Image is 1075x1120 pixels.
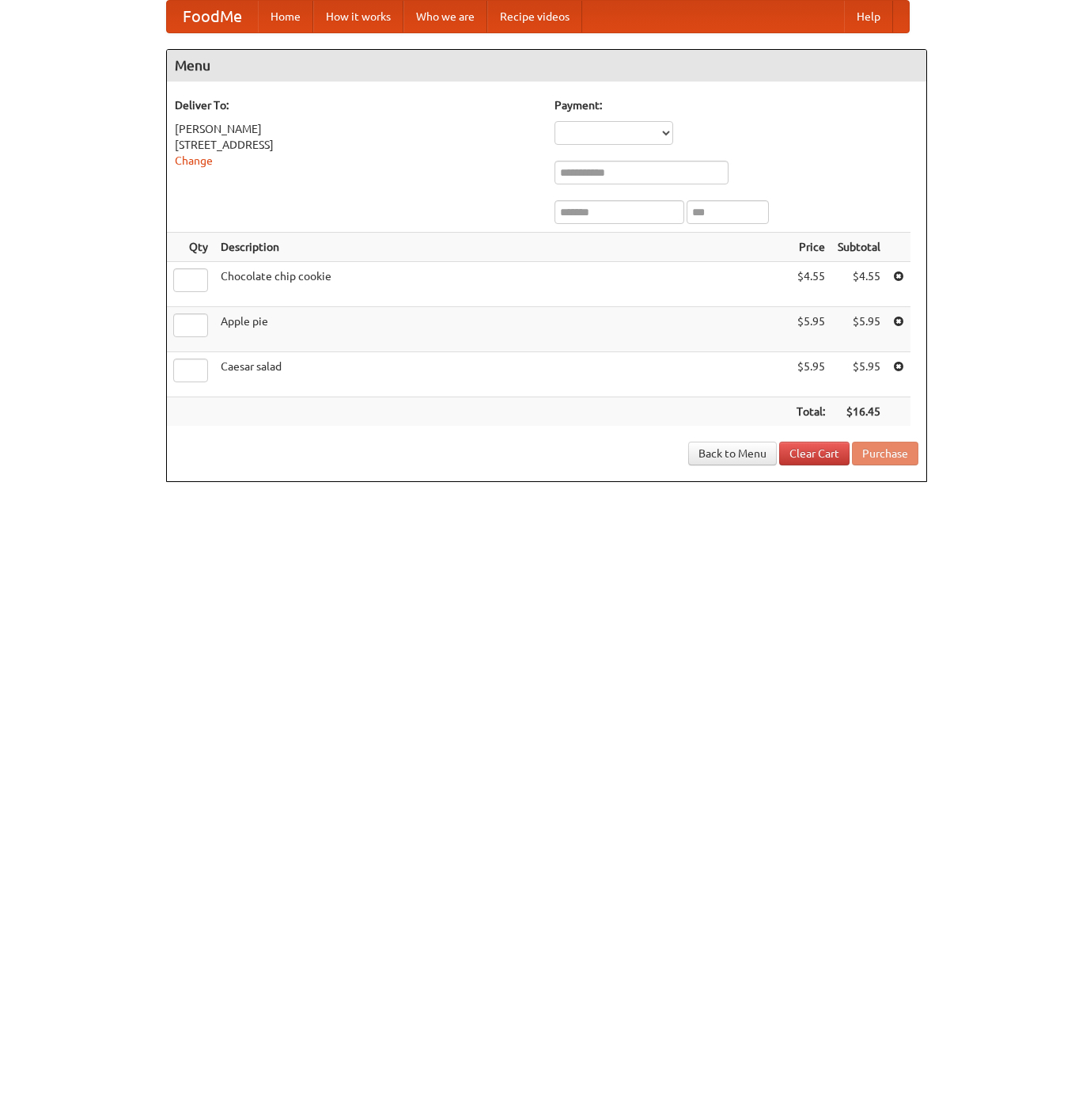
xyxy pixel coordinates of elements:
[167,1,258,32] a: FoodMe
[214,233,790,262] th: Description
[313,1,403,32] a: How it works
[790,352,831,397] td: $5.95
[831,307,887,352] td: $5.95
[167,50,926,82] h4: Menu
[214,352,790,397] td: Caesar salad
[831,233,887,262] th: Subtotal
[844,1,893,32] a: Help
[790,262,831,307] td: $4.55
[214,262,790,307] td: Chocolate chip cookie
[258,1,313,32] a: Home
[555,97,918,113] h5: Payment:
[779,442,850,465] a: Clear Cart
[214,307,790,352] td: Apple pie
[790,307,831,352] td: $5.95
[790,233,831,262] th: Price
[831,262,887,307] td: $4.55
[175,137,539,153] div: [STREET_ADDRESS]
[852,442,918,465] button: Purchase
[175,154,213,167] a: Change
[831,352,887,397] td: $5.95
[688,442,777,465] a: Back to Menu
[175,121,539,137] div: [PERSON_NAME]
[831,397,887,427] th: $16.45
[487,1,582,32] a: Recipe videos
[790,397,831,427] th: Total:
[167,233,214,262] th: Qty
[403,1,487,32] a: Who we are
[175,97,539,113] h5: Deliver To:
